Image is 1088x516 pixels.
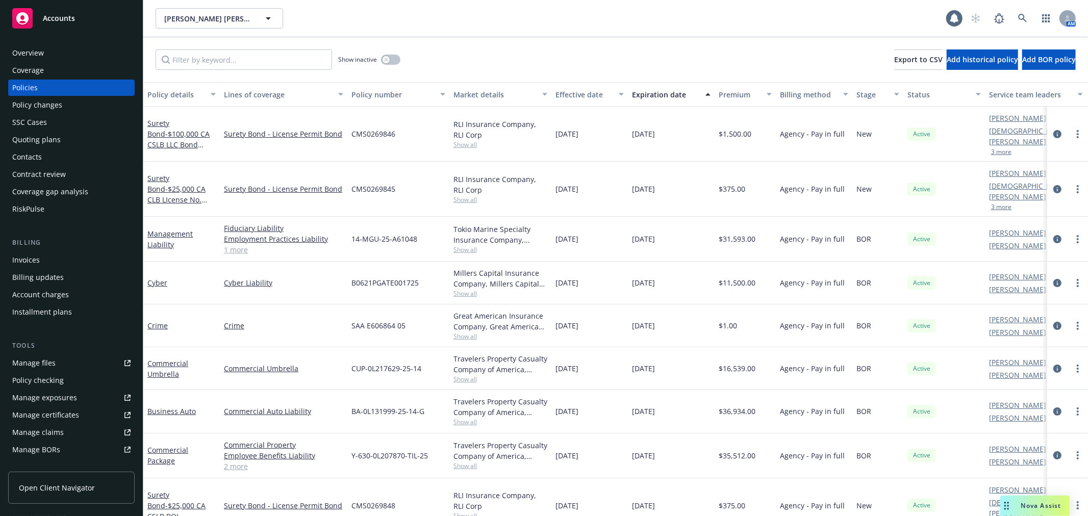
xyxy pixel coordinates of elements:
[12,80,38,96] div: Policies
[351,406,424,417] span: BA-0L131999-25-14-G
[8,269,135,286] a: Billing updates
[1022,55,1076,64] span: Add BOR policy
[966,8,986,29] a: Start snowing
[1072,320,1084,332] a: more
[1000,496,1013,516] div: Drag to move
[719,406,755,417] span: $36,934.00
[856,184,872,194] span: New
[19,482,95,493] span: Open Client Navigator
[220,82,347,107] button: Lines of coverage
[856,234,871,244] span: BOR
[989,89,1072,100] div: Service team leaders
[632,234,655,244] span: [DATE]
[8,184,135,200] a: Coverage gap analysis
[1072,233,1084,245] a: more
[719,500,745,511] span: $375.00
[555,184,578,194] span: [DATE]
[224,223,343,234] a: Fiduciary Liability
[8,114,135,131] a: SSC Cases
[555,234,578,244] span: [DATE]
[912,235,932,244] span: Active
[1072,449,1084,461] a: more
[351,128,395,139] span: CMS0269846
[147,406,196,416] a: Business Auto
[147,321,168,330] a: Crime
[719,320,737,331] span: $1.00
[12,269,64,286] div: Billing updates
[989,125,1069,147] a: [DEMOGRAPHIC_DATA][PERSON_NAME]
[555,128,578,139] span: [DATE]
[632,320,655,331] span: [DATE]
[632,406,655,417] span: [DATE]
[12,252,40,268] div: Invoices
[453,140,547,149] span: Show all
[8,442,135,458] a: Manage BORs
[351,500,395,511] span: CMS0269848
[351,89,434,100] div: Policy number
[147,118,210,171] a: Surety Bond
[551,82,628,107] button: Effective date
[12,459,90,475] div: Summary of insurance
[453,418,547,426] span: Show all
[856,128,872,139] span: New
[1051,128,1064,140] a: circleInformation
[453,89,536,100] div: Market details
[453,224,547,245] div: Tokio Marine Specialty Insurance Company, Philadelphia Insurance Companies
[224,450,343,461] a: Employee Benefits Liability
[989,168,1046,178] a: [PERSON_NAME]
[8,132,135,148] a: Quoting plans
[989,284,1046,295] a: [PERSON_NAME]
[991,204,1011,210] button: 3 more
[856,320,871,331] span: BOR
[453,490,547,511] div: RLI Insurance Company, RLI Corp
[780,128,845,139] span: Agency - Pay in full
[8,390,135,406] a: Manage exposures
[12,355,56,371] div: Manage files
[147,129,210,171] span: - $100,000 CA CSLB LLC Bond License No. 1041651
[164,13,252,24] span: [PERSON_NAME] [PERSON_NAME]
[351,320,406,331] span: SAA E606864 05
[989,240,1046,251] a: [PERSON_NAME]
[989,357,1046,368] a: [PERSON_NAME]
[224,128,343,139] a: Surety Bond - License Permit Bond
[8,252,135,268] a: Invoices
[912,364,932,373] span: Active
[351,184,395,194] span: CMS0269845
[453,440,547,461] div: Travelers Property Casualty Company of America, Travelers Insurance
[780,406,845,417] span: Agency - Pay in full
[8,80,135,96] a: Policies
[856,277,871,288] span: BOR
[632,89,699,100] div: Expiration date
[453,461,547,470] span: Show all
[989,113,1046,123] a: [PERSON_NAME]
[628,82,715,107] button: Expiration date
[989,8,1009,29] a: Report a Bug
[351,234,417,244] span: 14-MGU-25-A61048
[780,234,845,244] span: Agency - Pay in full
[912,407,932,416] span: Active
[224,184,343,194] a: Surety Bond - License Permit Bond
[632,500,655,511] span: [DATE]
[147,229,193,249] a: Management Liability
[12,372,64,389] div: Policy checking
[1072,363,1084,375] a: more
[1072,277,1084,289] a: more
[989,484,1046,495] a: [PERSON_NAME]
[8,238,135,248] div: Billing
[989,400,1046,410] a: [PERSON_NAME]
[12,424,64,441] div: Manage claims
[780,363,845,374] span: Agency - Pay in full
[1013,8,1033,29] a: Search
[912,501,932,510] span: Active
[555,450,578,461] span: [DATE]
[1051,183,1064,195] a: circleInformation
[780,450,845,461] span: Agency - Pay in full
[555,89,613,100] div: Effective date
[12,390,77,406] div: Manage exposures
[1072,499,1084,511] a: more
[912,278,932,288] span: Active
[8,45,135,61] a: Overview
[8,341,135,351] div: Tools
[143,82,220,107] button: Policy details
[12,114,47,131] div: SSC Cases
